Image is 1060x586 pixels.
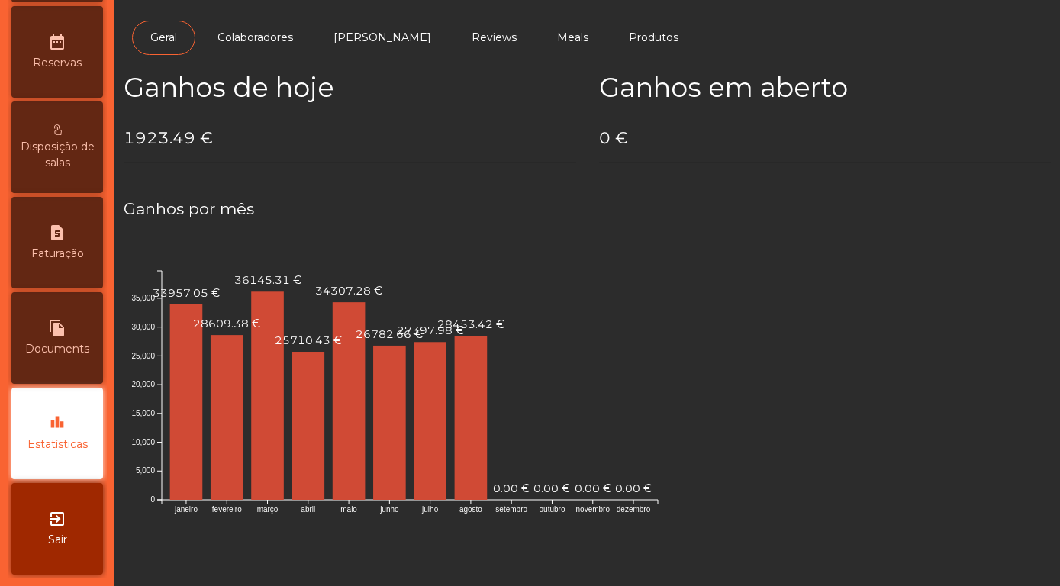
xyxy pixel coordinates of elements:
[150,495,155,504] text: 0
[315,21,449,55] a: [PERSON_NAME]
[301,505,315,514] text: abril
[48,319,66,337] i: file_copy
[615,481,652,495] text: 0.00 €
[153,286,220,300] text: 33957.05 €
[124,198,1051,221] h4: Ganhos por mês
[257,505,279,514] text: março
[131,380,155,388] text: 20,000
[31,246,84,262] span: Faturação
[340,505,357,514] text: maio
[234,273,301,287] text: 36145.31 €
[617,505,651,514] text: dezembro
[453,21,535,55] a: Reviews
[599,72,1052,104] h2: Ganhos em aberto
[48,33,66,51] i: date_range
[131,323,155,331] text: 30,000
[124,127,576,150] h4: 1923.49 €
[437,317,504,331] text: 28453.42 €
[495,505,527,514] text: setembro
[174,505,198,514] text: janeiro
[459,505,482,514] text: agosto
[48,414,66,433] i: leaderboard
[611,21,697,55] a: Produtos
[131,409,155,417] text: 15,000
[48,532,67,548] span: Sair
[48,510,66,528] i: exit_to_app
[379,505,399,514] text: junho
[576,505,611,514] text: novembro
[48,224,66,242] i: request_page
[131,438,155,446] text: 10,000
[533,481,570,495] text: 0.00 €
[421,505,439,514] text: julho
[493,481,530,495] text: 0.00 €
[131,351,155,359] text: 25,000
[33,55,82,71] span: Reservas
[136,466,155,475] text: 5,000
[131,294,155,302] text: 35,000
[25,341,89,357] span: Documents
[15,139,99,171] span: Disposição de salas
[315,284,382,298] text: 34307.28 €
[397,324,464,337] text: 27397.98 €
[275,333,342,347] text: 25710.43 €
[356,327,423,341] text: 26782.66 €
[539,21,607,55] a: Meals
[575,481,611,495] text: 0.00 €
[193,317,260,330] text: 28609.38 €
[599,127,1052,150] h4: 0 €
[124,72,576,104] h2: Ganhos de hoje
[199,21,311,55] a: Colaboradores
[540,505,565,514] text: outubro
[212,505,242,514] text: fevereiro
[132,21,195,55] a: Geral
[27,436,88,452] span: Estatísticas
